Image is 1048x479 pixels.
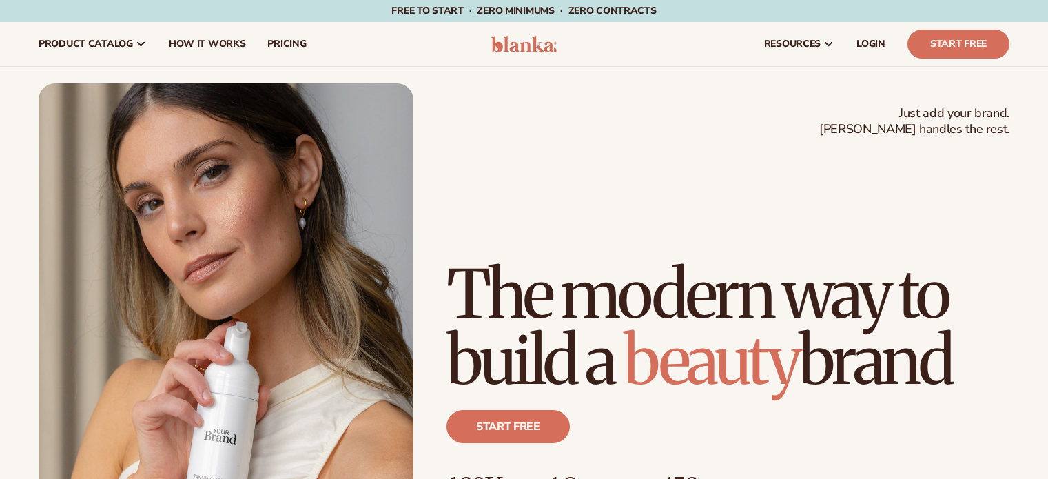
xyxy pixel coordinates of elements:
[819,105,1009,138] span: Just add your brand. [PERSON_NAME] handles the rest.
[391,4,656,17] span: Free to start · ZERO minimums · ZERO contracts
[856,39,885,50] span: LOGIN
[446,410,570,443] a: Start free
[624,319,799,402] span: beauty
[907,30,1009,59] a: Start Free
[491,36,557,52] img: logo
[256,22,317,66] a: pricing
[267,39,306,50] span: pricing
[39,39,133,50] span: product catalog
[764,39,821,50] span: resources
[28,22,158,66] a: product catalog
[169,39,246,50] span: How It Works
[845,22,896,66] a: LOGIN
[158,22,257,66] a: How It Works
[753,22,845,66] a: resources
[446,261,1009,394] h1: The modern way to build a brand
